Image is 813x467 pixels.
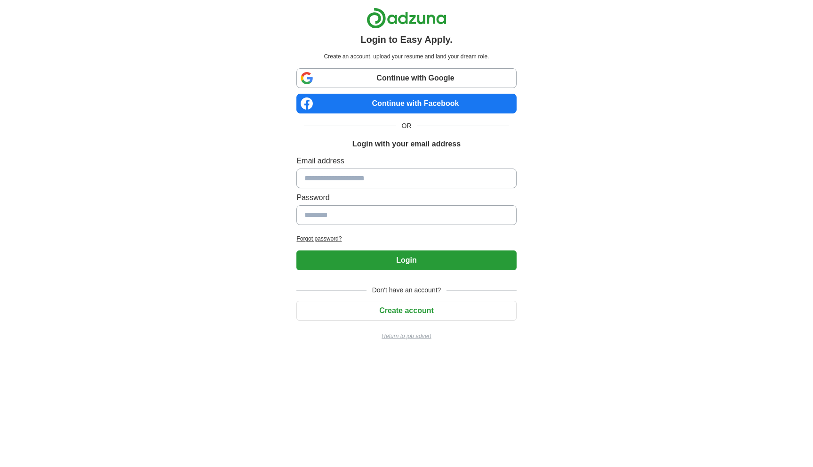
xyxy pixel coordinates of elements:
label: Email address [296,155,516,167]
button: Login [296,250,516,270]
a: Create account [296,306,516,314]
a: Forgot password? [296,234,516,243]
h1: Login with your email address [352,138,461,150]
span: Don't have an account? [367,285,447,295]
a: Return to job advert [296,332,516,340]
img: Adzuna logo [367,8,446,29]
h1: Login to Easy Apply. [360,32,453,47]
button: Create account [296,301,516,321]
a: Continue with Google [296,68,516,88]
p: Create an account, upload your resume and land your dream role. [298,52,514,61]
a: Continue with Facebook [296,94,516,113]
span: OR [396,121,417,131]
label: Password [296,192,516,203]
